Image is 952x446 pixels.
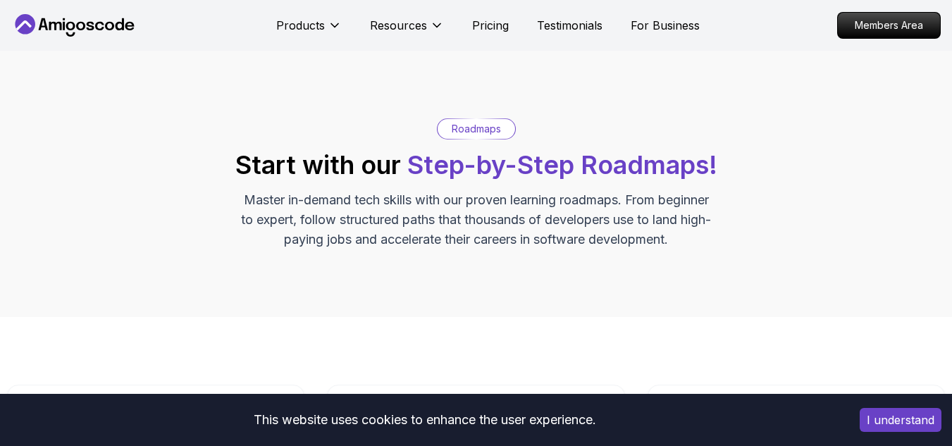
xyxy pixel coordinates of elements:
button: Resources [370,17,444,45]
p: Members Area [838,13,940,38]
a: Testimonials [537,17,602,34]
h2: Start with our [235,151,717,179]
p: Roadmaps [452,122,501,136]
p: Resources [370,17,427,34]
a: For Business [631,17,700,34]
span: Step-by-Step Roadmaps! [407,149,717,180]
a: Pricing [472,17,509,34]
button: Products [276,17,342,45]
a: Members Area [837,12,941,39]
button: Accept cookies [860,408,941,432]
p: Products [276,17,325,34]
div: This website uses cookies to enhance the user experience. [11,404,839,435]
p: Master in-demand tech skills with our proven learning roadmaps. From beginner to expert, follow s... [240,190,713,249]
